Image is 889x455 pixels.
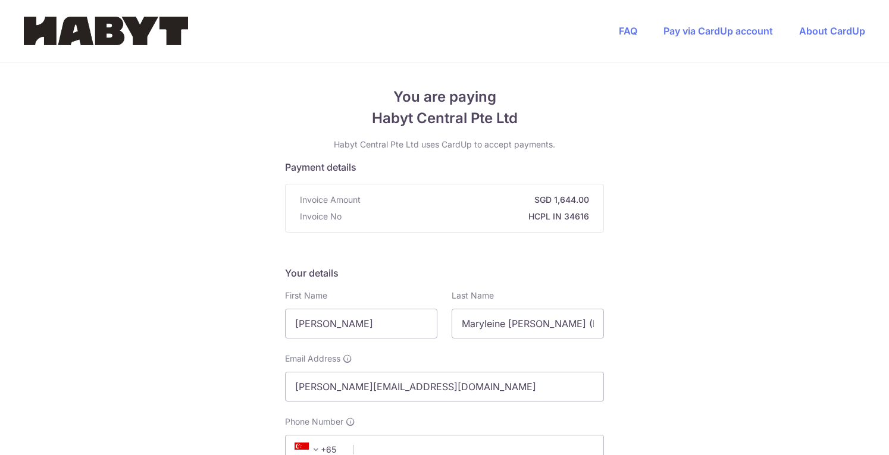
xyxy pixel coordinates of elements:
input: Last name [452,309,604,338]
span: Email Address [285,353,340,365]
h5: Your details [285,266,604,280]
span: Phone Number [285,416,343,428]
input: First name [285,309,437,338]
strong: SGD 1,644.00 [365,194,589,206]
a: FAQ [619,25,637,37]
a: About CardUp [799,25,865,37]
strong: HCPL IN 34616 [346,211,589,222]
p: Habyt Central Pte Ltd uses CardUp to accept payments. [285,139,604,150]
span: You are paying [285,86,604,108]
span: Invoice Amount [300,194,361,206]
label: First Name [285,290,327,302]
span: Habyt Central Pte Ltd [285,108,604,129]
h5: Payment details [285,160,604,174]
label: Last Name [452,290,494,302]
input: Email address [285,372,604,401]
a: Pay via CardUp account [663,25,773,37]
span: Invoice No [300,211,342,222]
